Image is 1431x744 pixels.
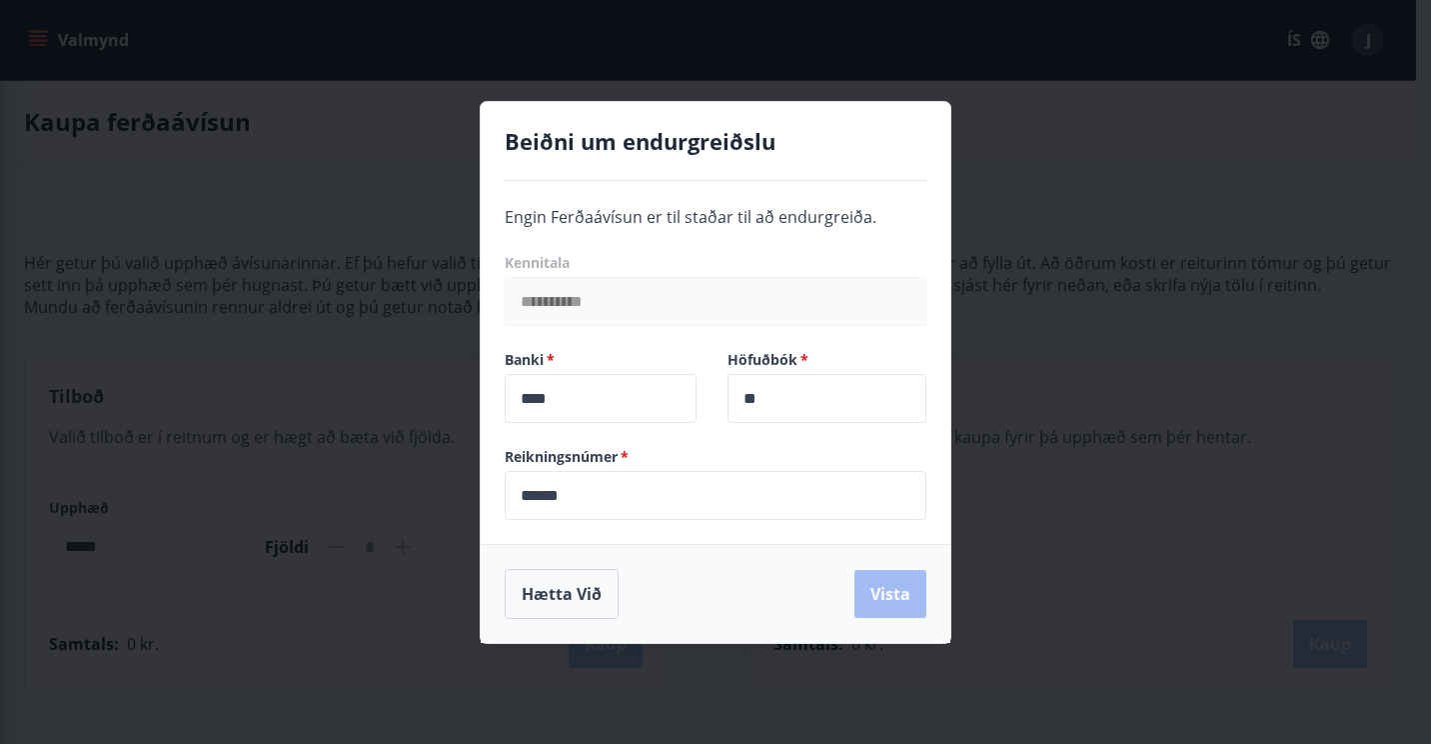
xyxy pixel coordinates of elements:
[505,206,876,228] span: Engin Ferðaávísun er til staðar til að endurgreiða.
[505,253,926,273] label: Kennitala
[727,350,926,370] label: Höfuðbók
[505,447,926,467] label: Reikningsnúmer
[505,126,926,156] h4: Beiðni um endurgreiðslu
[505,569,619,619] button: Hætta við
[505,350,704,370] label: Banki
